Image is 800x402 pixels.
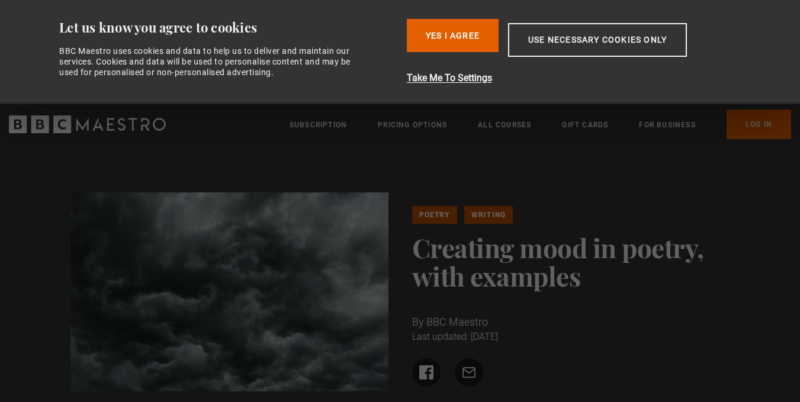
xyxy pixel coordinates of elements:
a: Writing [464,206,513,224]
span: By [412,316,424,328]
button: Yes I Agree [407,19,499,52]
div: BBC Maestro uses cookies and data to help us to deliver and maintain our services. Cookies and da... [59,46,364,78]
button: Use necessary cookies only [508,23,687,57]
a: For business [639,119,695,131]
nav: Primary [290,110,791,139]
svg: BBC Maestro [9,115,166,133]
a: Gift Cards [562,119,608,131]
a: Pricing Options [378,119,447,131]
time: Last updated: [DATE] [412,331,498,342]
button: Take Me To Settings [407,71,750,85]
div: Let us know you agree to cookies [59,19,397,36]
h1: Creating mood in poetry, with examples [412,233,730,290]
a: Log In [727,110,791,139]
a: Subscription [290,119,347,131]
span: BBC Maestro [426,316,488,328]
a: All Courses [478,119,531,131]
a: Poetry [412,206,457,224]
